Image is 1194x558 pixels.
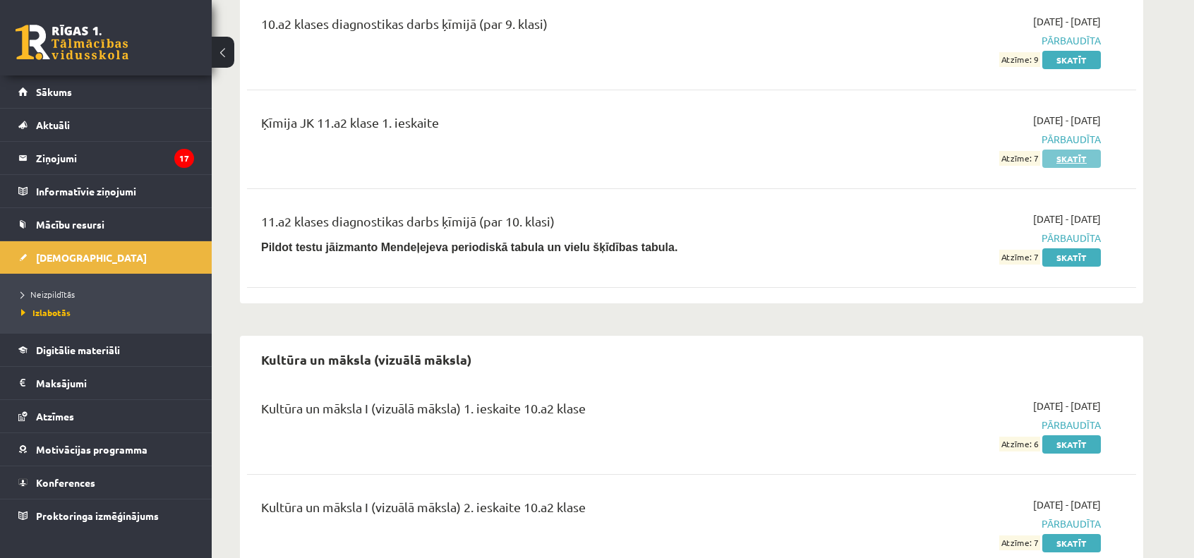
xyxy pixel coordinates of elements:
[21,288,198,301] a: Neizpildītās
[261,113,814,139] div: Ķīmija JK 11.a2 klase 1. ieskaite
[18,75,194,108] a: Sākums
[1042,435,1101,454] a: Skatīt
[835,132,1101,147] span: Pārbaudīta
[1042,248,1101,267] a: Skatīt
[21,307,71,318] span: Izlabotās
[16,25,128,60] a: Rīgas 1. Tālmācības vidusskola
[36,251,147,264] span: [DEMOGRAPHIC_DATA]
[36,218,104,231] span: Mācību resursi
[261,241,677,253] b: Pildot testu jāizmanto Mendeļejeva periodiskā tabula un vielu šķīdības tabula.
[999,250,1040,265] span: Atzīme: 7
[36,344,120,356] span: Digitālie materiāli
[18,241,194,274] a: [DEMOGRAPHIC_DATA]
[36,175,194,207] legend: Informatīvie ziņojumi
[835,231,1101,245] span: Pārbaudīta
[261,497,814,523] div: Kultūra un māksla I (vizuālā māksla) 2. ieskaite 10.a2 klase
[1033,399,1101,413] span: [DATE] - [DATE]
[1042,150,1101,168] a: Skatīt
[18,208,194,241] a: Mācību resursi
[18,142,194,174] a: Ziņojumi17
[261,212,814,238] div: 11.a2 klases diagnostikas darbs ķīmijā (par 10. klasi)
[1033,14,1101,29] span: [DATE] - [DATE]
[1033,212,1101,226] span: [DATE] - [DATE]
[21,289,75,300] span: Neizpildītās
[1033,113,1101,128] span: [DATE] - [DATE]
[18,109,194,141] a: Aktuāli
[174,149,194,168] i: 17
[999,151,1040,166] span: Atzīme: 7
[18,433,194,466] a: Motivācijas programma
[18,400,194,432] a: Atzīmes
[1042,51,1101,69] a: Skatīt
[999,535,1040,550] span: Atzīme: 7
[261,399,814,425] div: Kultūra un māksla I (vizuālā māksla) 1. ieskaite 10.a2 klase
[18,499,194,532] a: Proktoringa izmēģinājums
[36,367,194,399] legend: Maksājumi
[1042,534,1101,552] a: Skatīt
[18,334,194,366] a: Digitālie materiāli
[835,516,1101,531] span: Pārbaudīta
[835,418,1101,432] span: Pārbaudīta
[18,466,194,499] a: Konferences
[1033,497,1101,512] span: [DATE] - [DATE]
[999,52,1040,67] span: Atzīme: 9
[261,14,814,40] div: 10.a2 klases diagnostikas darbs ķīmijā (par 9. klasi)
[18,367,194,399] a: Maksājumi
[835,33,1101,48] span: Pārbaudīta
[36,142,194,174] legend: Ziņojumi
[36,85,72,98] span: Sākums
[36,119,70,131] span: Aktuāli
[999,437,1040,451] span: Atzīme: 6
[21,306,198,319] a: Izlabotās
[36,443,147,456] span: Motivācijas programma
[36,509,159,522] span: Proktoringa izmēģinājums
[36,410,74,423] span: Atzīmes
[247,343,486,376] h2: Kultūra un māksla (vizuālā māksla)
[18,175,194,207] a: Informatīvie ziņojumi
[36,476,95,489] span: Konferences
